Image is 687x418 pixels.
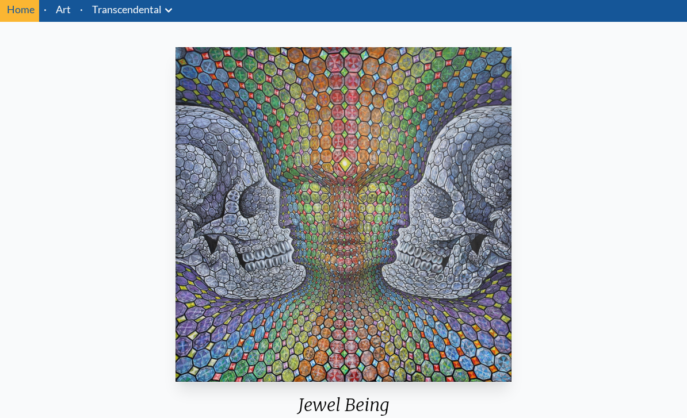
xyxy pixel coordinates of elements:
img: Jewel-Being-2006-Alex-Grey-watermarked.jpg [175,48,511,382]
a: Home [7,3,35,16]
a: Transcendental [92,2,162,18]
a: Art [56,2,71,18]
